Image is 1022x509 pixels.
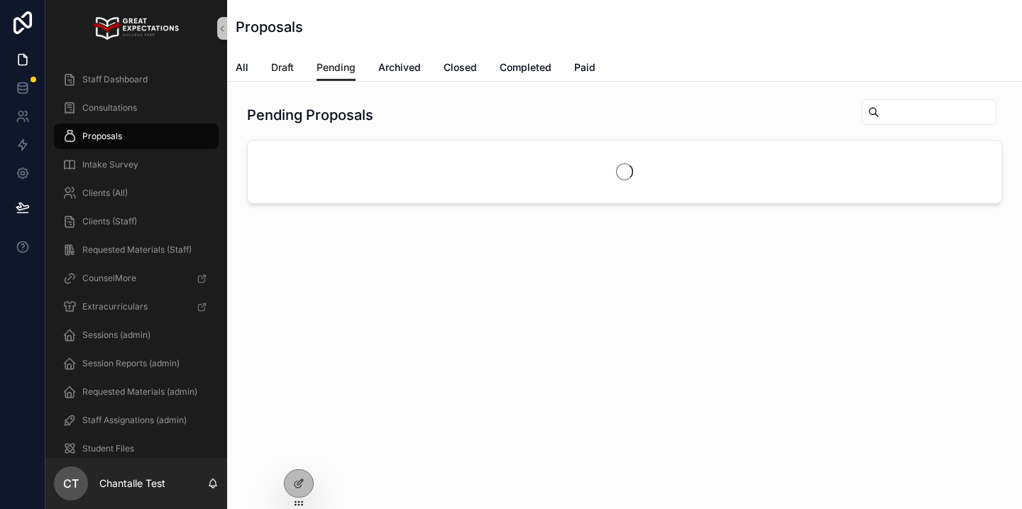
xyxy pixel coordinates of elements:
div: scrollable content [45,57,227,458]
a: Sessions (admin) [54,322,219,348]
a: Requested Materials (Staff) [54,237,219,263]
a: Extracurriculars [54,294,219,319]
span: Clients (All) [82,187,128,199]
a: Draft [271,55,294,83]
a: Staff Dashboard [54,67,219,92]
span: Proposals [82,131,122,142]
a: CounselMore [54,266,219,291]
span: Extracurriculars [82,301,148,312]
a: Paid [574,55,595,83]
span: CT [63,475,79,492]
h1: Pending Proposals [247,105,373,125]
span: Student Files [82,443,134,454]
a: Session Reports (admin) [54,351,219,376]
span: Completed [500,60,551,75]
p: Chantalle Test [99,476,165,491]
span: Sessions (admin) [82,329,150,341]
a: Clients (Staff) [54,209,219,234]
span: Draft [271,60,294,75]
a: Staff Assignations (admin) [54,407,219,433]
span: Requested Materials (Staff) [82,244,192,256]
a: Clients (All) [54,180,219,206]
span: Requested Materials (admin) [82,386,197,398]
a: Proposals [54,124,219,149]
span: CounselMore [82,273,136,284]
span: Session Reports (admin) [82,358,180,369]
span: Consultations [82,102,137,114]
h1: Proposals [236,17,303,37]
span: All [236,60,248,75]
a: Consultations [54,95,219,121]
a: Intake Survey [54,152,219,177]
a: Requested Materials (admin) [54,379,219,405]
span: Staff Dashboard [82,74,148,85]
img: App logo [94,17,178,40]
span: Paid [574,60,595,75]
span: Pending [317,60,356,75]
span: Closed [444,60,477,75]
a: Closed [444,55,477,83]
span: Intake Survey [82,159,138,170]
a: Pending [317,55,356,82]
a: Archived [378,55,421,83]
span: Clients (Staff) [82,216,137,227]
span: Staff Assignations (admin) [82,415,187,426]
a: Completed [500,55,551,83]
a: Student Files [54,436,219,461]
a: All [236,55,248,83]
span: Archived [378,60,421,75]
